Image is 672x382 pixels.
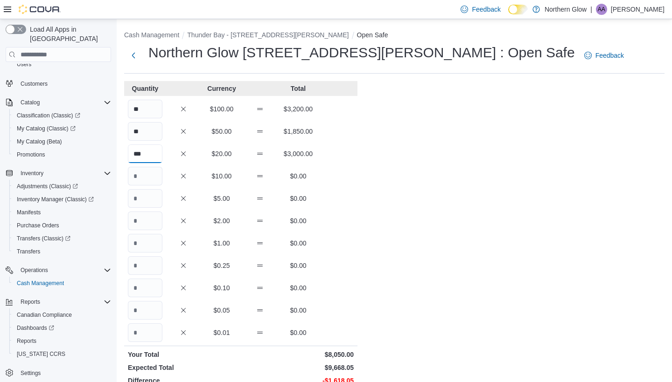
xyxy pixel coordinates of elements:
[281,171,315,181] p: $0.00
[204,216,239,225] p: $2.00
[13,348,69,360] a: [US_STATE] CCRS
[13,110,84,121] a: Classification (Classic)
[21,99,40,106] span: Catalog
[13,59,111,70] span: Users
[13,322,58,334] a: Dashboards
[9,219,115,232] button: Purchase Orders
[204,328,239,337] p: $0.01
[204,84,239,93] p: Currency
[9,58,115,71] button: Users
[13,194,111,205] span: Inventory Manager (Classic)
[13,194,98,205] a: Inventory Manager (Classic)
[124,46,143,65] button: Next
[204,239,239,248] p: $1.00
[9,232,115,245] a: Transfers (Classic)
[9,206,115,219] button: Manifests
[9,308,115,321] button: Canadian Compliance
[13,348,111,360] span: Washington CCRS
[13,136,111,147] span: My Catalog (Beta)
[204,283,239,293] p: $0.10
[128,350,239,359] p: Your Total
[13,335,111,347] span: Reports
[17,209,41,216] span: Manifests
[128,363,239,372] p: Expected Total
[17,296,111,307] span: Reports
[281,104,315,114] p: $3,200.00
[596,4,607,15] div: Alison Albert
[17,235,70,242] span: Transfers (Classic)
[13,233,74,244] a: Transfers (Classic)
[9,321,115,334] a: Dashboards
[13,149,111,160] span: Promotions
[13,110,111,121] span: Classification (Classic)
[13,246,44,257] a: Transfers
[595,51,624,60] span: Feedback
[508,5,528,14] input: Dark Mode
[128,256,162,275] input: Quantity
[17,78,51,89] a: Customers
[17,350,65,358] span: [US_STATE] CCRS
[128,167,162,185] input: Quantity
[128,301,162,320] input: Quantity
[13,123,111,134] span: My Catalog (Classic)
[204,127,239,136] p: $50.00
[17,97,43,108] button: Catalog
[13,181,82,192] a: Adjustments (Classic)
[17,367,111,379] span: Settings
[13,233,111,244] span: Transfers (Classic)
[128,122,162,141] input: Quantity
[128,144,162,163] input: Quantity
[13,59,35,70] a: Users
[17,280,64,287] span: Cash Management
[128,100,162,118] input: Quantity
[545,4,587,15] p: Northern Glow
[9,109,115,122] a: Classification (Classic)
[17,337,36,345] span: Reports
[128,84,162,93] p: Quantity
[357,31,388,39] button: Open Safe
[13,309,111,321] span: Canadian Compliance
[281,127,315,136] p: $1,850.00
[21,266,48,274] span: Operations
[13,278,68,289] a: Cash Management
[17,311,72,319] span: Canadian Compliance
[13,220,111,231] span: Purchase Orders
[17,196,94,203] span: Inventory Manager (Classic)
[13,136,66,147] a: My Catalog (Beta)
[204,261,239,270] p: $0.25
[128,279,162,297] input: Quantity
[204,194,239,203] p: $5.00
[13,181,111,192] span: Adjustments (Classic)
[17,222,59,229] span: Purchase Orders
[17,296,44,307] button: Reports
[21,298,40,306] span: Reports
[611,4,665,15] p: [PERSON_NAME]
[17,112,80,119] span: Classification (Classic)
[204,171,239,181] p: $10.00
[243,363,354,372] p: $9,668.05
[13,309,76,321] a: Canadian Compliance
[9,180,115,193] a: Adjustments (Classic)
[9,135,115,148] button: My Catalog (Beta)
[2,264,115,277] button: Operations
[17,97,111,108] span: Catalog
[204,104,239,114] p: $100.00
[281,216,315,225] p: $0.00
[2,366,115,380] button: Settings
[19,5,61,14] img: Cova
[17,265,52,276] button: Operations
[2,96,115,109] button: Catalog
[21,170,43,177] span: Inventory
[281,328,315,337] p: $0.00
[9,277,115,290] button: Cash Management
[17,168,47,179] button: Inventory
[17,265,111,276] span: Operations
[128,323,162,342] input: Quantity
[204,149,239,158] p: $20.00
[590,4,592,15] p: |
[2,295,115,308] button: Reports
[21,369,41,377] span: Settings
[124,31,179,39] button: Cash Management
[2,167,115,180] button: Inventory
